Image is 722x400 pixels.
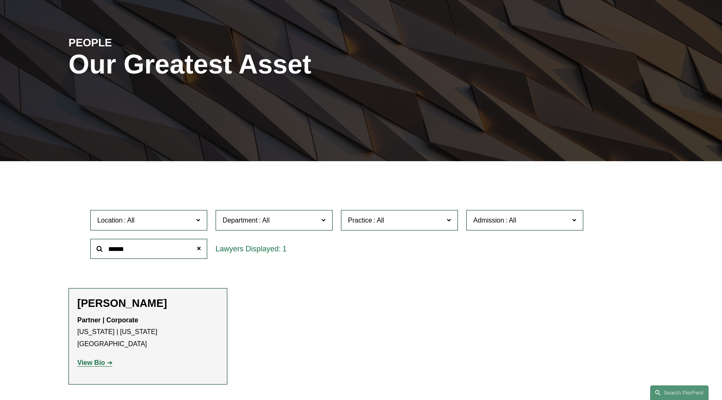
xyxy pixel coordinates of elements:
[348,217,372,224] span: Practice
[77,316,138,324] strong: Partner | Corporate
[69,36,215,49] h4: PEOPLE
[69,49,458,80] h1: Our Greatest Asset
[77,314,219,350] p: [US_STATE] | [US_STATE][GEOGRAPHIC_DATA]
[97,217,123,224] span: Location
[650,385,709,400] a: Search this site
[223,217,258,224] span: Department
[473,217,504,224] span: Admission
[77,297,219,310] h2: [PERSON_NAME]
[282,245,287,253] span: 1
[77,359,105,366] strong: View Bio
[77,359,112,366] a: View Bio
